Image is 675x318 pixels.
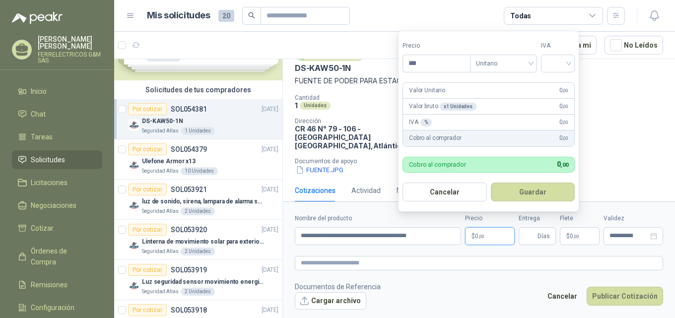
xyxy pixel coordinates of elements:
[128,184,167,195] div: Por cotizar
[295,118,405,125] p: Dirección
[295,101,298,110] p: 1
[562,104,568,109] span: ,00
[128,143,167,155] div: Por cotizar
[300,102,331,110] div: Unidades
[559,133,568,143] span: 0
[142,248,179,255] p: Seguridad Atlas
[262,145,278,154] p: [DATE]
[142,197,266,206] p: luz de sonido, sirena, lampara de alarma solar
[562,120,568,125] span: ,00
[559,102,568,111] span: 0
[31,109,46,120] span: Chat
[409,118,432,127] p: IVA
[171,266,207,273] p: SOL053919
[262,105,278,114] p: [DATE]
[12,150,102,169] a: Solicitudes
[557,160,568,168] span: 0
[128,199,140,211] img: Company Logo
[31,200,76,211] span: Negociaciones
[171,186,207,193] p: SOL053921
[114,139,282,180] a: Por cotizarSOL054379[DATE] Company LogoUlefone Armor x13Seguridad Atlas10 Unidades
[519,214,556,223] label: Entrega
[262,185,278,194] p: [DATE]
[114,80,282,99] div: Solicitudes de tus compradores
[587,287,663,306] button: Publicar Cotización
[541,41,575,51] label: IVA
[542,287,583,306] button: Cancelar
[31,302,74,313] span: Configuración
[181,248,215,255] div: 2 Unidades
[114,180,282,220] a: Por cotizarSOL053921[DATE] Company Logoluz de sonido, sirena, lampara de alarma solarSeguridad At...
[128,240,140,252] img: Company Logo
[142,237,266,247] p: Linterna de movimiento solar para exteriores con 77 leds
[12,82,102,101] a: Inicio
[31,154,65,165] span: Solicitudes
[295,63,351,73] p: DS-KAW50-1N
[295,185,336,196] div: Cotizaciones
[142,288,179,296] p: Seguridad Atlas
[409,102,476,111] p: Valor bruto
[31,223,54,234] span: Cotizar
[12,12,63,24] img: Logo peakr
[114,220,282,260] a: Por cotizarSOL053920[DATE] Company LogoLinterna de movimiento solar para exteriores con 77 ledsSe...
[12,242,102,271] a: Órdenes de Compra
[573,234,579,239] span: ,00
[142,277,266,287] p: Luz seguridad sensor movimiento energia solar
[31,279,67,290] span: Remisiones
[12,298,102,317] a: Configuración
[171,307,207,314] p: SOL053918
[478,234,484,239] span: ,00
[31,131,53,142] span: Tareas
[181,127,215,135] div: 1 Unidades
[295,292,366,310] button: Cargar archivo
[181,207,215,215] div: 2 Unidades
[295,214,461,223] label: Nombre del producto
[38,52,102,64] p: FERRELECTRICOS G&M SAS
[171,146,207,153] p: SOL054379
[12,275,102,294] a: Remisiones
[295,281,381,292] p: Documentos de Referencia
[440,103,476,111] div: x 1 Unidades
[409,133,461,143] p: Cobro al comprador
[476,56,531,71] span: Unitario
[12,219,102,238] a: Cotizar
[128,159,140,171] img: Company Logo
[570,233,579,239] span: 0
[142,117,183,126] p: DS-KAW50-1N
[128,224,167,236] div: Por cotizar
[566,233,570,239] span: $
[420,119,432,127] div: %
[218,10,234,22] span: 20
[262,265,278,275] p: [DATE]
[142,157,196,166] p: Ulefone Armor x13
[409,86,445,95] p: Valor Unitario
[248,12,255,19] span: search
[181,288,215,296] div: 2 Unidades
[181,167,218,175] div: 10 Unidades
[538,228,550,245] span: Días
[128,280,140,292] img: Company Logo
[295,125,405,150] p: CR 46 N° 79 - 106 - [GEOGRAPHIC_DATA] [GEOGRAPHIC_DATA] , Atlántico
[31,246,93,267] span: Órdenes de Compra
[295,75,663,86] p: FUENTE DE PODER PARA ESTACION VIDEO PORTERO
[491,183,575,201] button: Guardar
[559,118,568,127] span: 0
[295,165,344,175] button: FUENTE.JPG
[142,127,179,135] p: Seguridad Atlas
[409,161,466,168] p: Cobro al comprador
[114,99,282,139] a: Por cotizarSOL054381[DATE] Company LogoDS-KAW50-1NSeguridad Atlas1 Unidades
[465,227,515,245] p: $0,00
[559,86,568,95] span: 0
[147,8,210,23] h1: Mis solicitudes
[403,41,470,51] label: Precio
[128,264,167,276] div: Por cotizar
[560,162,568,168] span: ,00
[562,88,568,93] span: ,00
[171,106,207,113] p: SOL054381
[142,167,179,175] p: Seguridad Atlas
[351,185,381,196] div: Actividad
[295,94,424,101] p: Cantidad
[562,135,568,141] span: ,00
[114,260,282,300] a: Por cotizarSOL053919[DATE] Company LogoLuz seguridad sensor movimiento energia solarSeguridad Atl...
[475,233,484,239] span: 0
